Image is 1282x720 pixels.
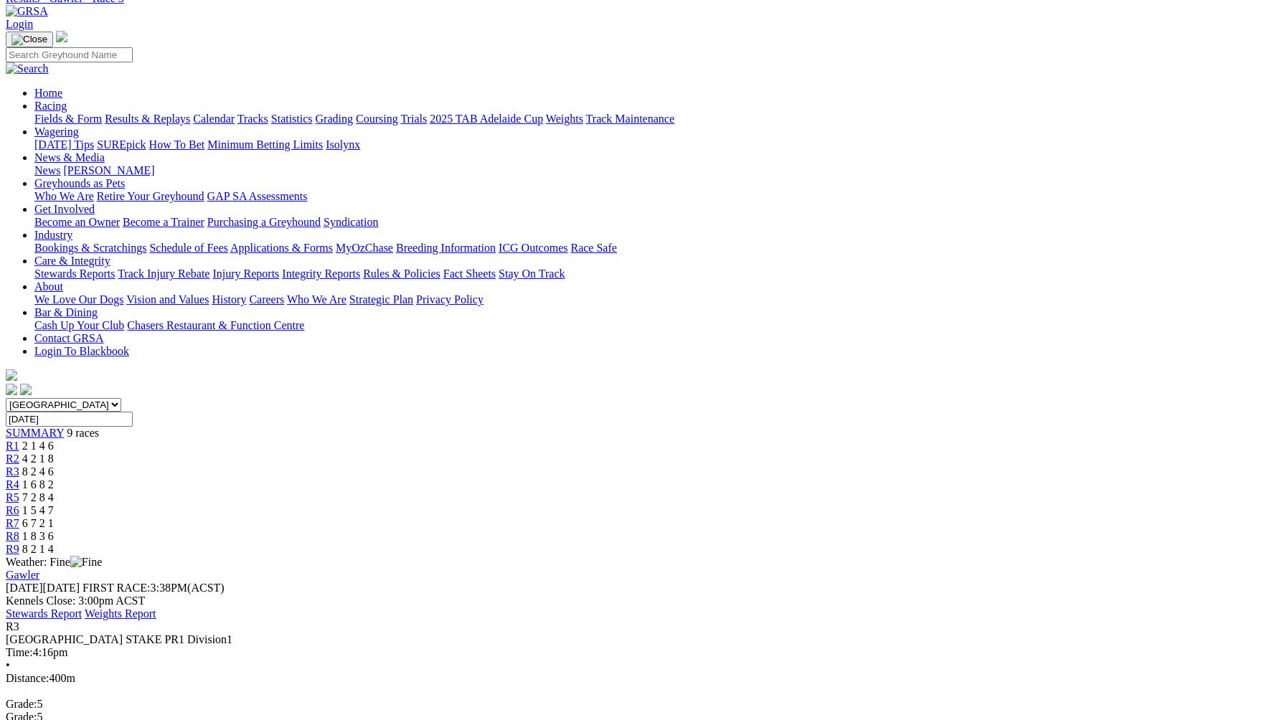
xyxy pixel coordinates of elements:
[34,267,1276,280] div: Care & Integrity
[34,242,146,254] a: Bookings & Scratchings
[34,164,1276,177] div: News & Media
[85,607,156,620] a: Weights Report
[6,582,43,594] span: [DATE]
[499,242,567,254] a: ICG Outcomes
[570,242,616,254] a: Race Safe
[34,293,1276,306] div: About
[6,412,133,427] input: Select date
[34,267,115,280] a: Stewards Reports
[34,113,1276,125] div: Racing
[443,267,496,280] a: Fact Sheets
[6,569,39,581] a: Gawler
[22,504,54,516] span: 1 5 4 7
[6,517,19,529] a: R7
[83,582,225,594] span: 3:38PM(ACST)
[499,267,565,280] a: Stay On Track
[230,242,333,254] a: Applications & Forms
[6,659,10,671] span: •
[22,530,54,542] span: 1 8 3 6
[34,87,62,99] a: Home
[6,595,1276,607] div: Kennels Close: 3:00pm ACST
[34,216,1276,229] div: Get Involved
[67,427,99,439] span: 9 races
[34,216,120,228] a: Become an Owner
[34,306,98,318] a: Bar & Dining
[6,698,37,710] span: Grade:
[34,229,72,241] a: Industry
[6,530,19,542] a: R8
[6,582,80,594] span: [DATE]
[34,190,94,202] a: Who We Are
[34,190,1276,203] div: Greyhounds as Pets
[70,556,102,569] img: Fine
[63,164,154,176] a: [PERSON_NAME]
[207,138,323,151] a: Minimum Betting Limits
[6,633,1276,646] div: [GEOGRAPHIC_DATA] STAKE PR1 Division1
[22,478,54,491] span: 1 6 8 2
[316,113,353,125] a: Grading
[6,384,17,395] img: facebook.svg
[193,113,235,125] a: Calendar
[22,491,54,503] span: 7 2 8 4
[34,177,125,189] a: Greyhounds as Pets
[6,504,19,516] a: R6
[586,113,674,125] a: Track Maintenance
[6,465,19,478] a: R3
[6,47,133,62] input: Search
[237,113,268,125] a: Tracks
[97,138,146,151] a: SUREpick
[6,427,64,439] a: SUMMARY
[207,190,308,202] a: GAP SA Assessments
[22,543,54,555] span: 8 2 1 4
[396,242,496,254] a: Breeding Information
[6,698,1276,711] div: 5
[271,113,313,125] a: Statistics
[34,125,79,138] a: Wagering
[22,517,54,529] span: 6 7 2 1
[97,190,204,202] a: Retire Your Greyhound
[326,138,360,151] a: Isolynx
[34,138,94,151] a: [DATE] Tips
[6,620,19,633] span: R3
[336,242,393,254] a: MyOzChase
[34,151,105,164] a: News & Media
[430,113,543,125] a: 2025 TAB Adelaide Cup
[6,646,33,658] span: Time:
[6,32,53,47] button: Toggle navigation
[123,216,204,228] a: Become a Trainer
[363,267,440,280] a: Rules & Policies
[34,138,1276,151] div: Wagering
[126,293,209,305] a: Vision and Values
[324,216,378,228] a: Syndication
[34,319,1276,332] div: Bar & Dining
[212,267,279,280] a: Injury Reports
[6,453,19,465] a: R2
[546,113,583,125] a: Weights
[22,453,54,465] span: 4 2 1 8
[34,255,110,267] a: Care & Integrity
[105,113,190,125] a: Results & Replays
[20,384,32,395] img: twitter.svg
[287,293,347,305] a: Who We Are
[6,18,33,30] a: Login
[6,672,1276,685] div: 400m
[249,293,284,305] a: Careers
[6,491,19,503] a: R5
[212,293,246,305] a: History
[149,242,227,254] a: Schedule of Fees
[6,440,19,452] a: R1
[34,345,129,357] a: Login To Blackbook
[6,556,102,568] span: Weather: Fine
[6,369,17,381] img: logo-grsa-white.png
[149,138,205,151] a: How To Bet
[6,543,19,555] span: R9
[83,582,150,594] span: FIRST RACE:
[6,478,19,491] a: R4
[34,280,63,293] a: About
